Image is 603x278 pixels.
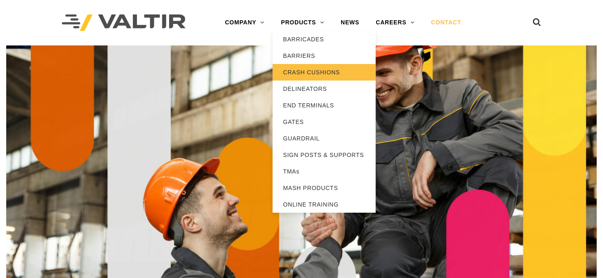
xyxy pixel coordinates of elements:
[273,48,376,64] a: BARRIERS
[273,114,376,130] a: GATES
[273,64,376,81] a: CRASH CUSHIONS
[62,14,186,31] img: Valtir
[332,14,367,31] a: NEWS
[273,14,332,31] a: PRODUCTS
[273,196,376,213] a: ONLINE TRAINING
[273,130,376,147] a: GUARDRAIL
[273,31,376,48] a: BARRICADES
[367,14,423,31] a: CAREERS
[273,163,376,180] a: TMAs
[273,147,376,163] a: SIGN POSTS & SUPPORTS
[273,81,376,97] a: DELINEATORS
[273,97,376,114] a: END TERMINALS
[423,14,469,31] a: CONTACT
[217,14,273,31] a: COMPANY
[273,180,376,196] a: MASH PRODUCTS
